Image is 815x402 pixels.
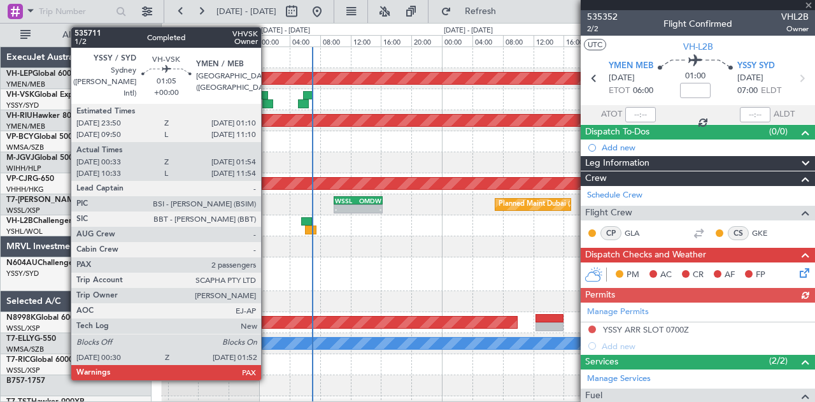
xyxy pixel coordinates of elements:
[6,154,34,162] span: M-JGVJ
[756,269,765,282] span: FP
[587,10,618,24] span: 535352
[6,259,38,267] span: N604AU
[6,143,44,152] a: WMSA/SZB
[6,91,34,99] span: VH-VSK
[728,226,749,240] div: CS
[6,196,124,204] a: T7-[PERSON_NAME]Global 7500
[435,1,511,22] button: Refresh
[585,125,649,140] span: Dispatch To-Dos
[168,35,199,47] div: 12:00
[781,24,809,34] span: Owner
[6,112,32,120] span: VH-RIU
[6,80,45,89] a: YMEN/MEB
[351,35,381,47] div: 12:00
[6,164,41,173] a: WIHH/HLP
[216,6,276,17] span: [DATE] - [DATE]
[585,156,649,171] span: Leg Information
[781,10,809,24] span: VHL2B
[587,373,651,385] a: Manage Services
[411,35,442,47] div: 20:00
[585,206,632,220] span: Flight Crew
[6,122,45,131] a: YMEN/MEB
[358,197,381,205] div: OMDW
[737,85,758,97] span: 07:00
[633,85,653,97] span: 06:00
[693,269,704,282] span: CR
[6,335,56,343] a: T7-ELLYG-550
[737,60,775,73] span: YSSY SYD
[601,108,622,121] span: ATOT
[6,175,32,183] span: VP-CJR
[587,24,618,34] span: 2/2
[320,35,351,47] div: 08:00
[33,31,134,39] span: All Aircraft
[358,205,381,213] div: -
[6,314,79,322] a: N8998KGlobal 6000
[6,70,76,78] a: VH-LEPGlobal 6000
[660,269,672,282] span: AC
[499,195,624,214] div: Planned Maint Dubai (Al Maktoum Intl)
[609,60,653,73] span: YMEN MEB
[454,7,507,16] span: Refresh
[6,91,104,99] a: VH-VSKGlobal Express XRS
[259,35,290,47] div: 00:00
[609,72,635,85] span: [DATE]
[6,185,44,194] a: VHHH/HKG
[725,269,735,282] span: AF
[625,227,653,239] a: GLA
[737,72,763,85] span: [DATE]
[198,35,229,47] div: 16:00
[761,85,781,97] span: ELDT
[6,345,44,354] a: WMSA/SZB
[290,35,320,47] div: 04:00
[335,205,358,213] div: -
[6,377,32,385] span: B757-1
[609,85,630,97] span: ETOT
[6,101,39,110] a: YSSY/SYD
[472,35,503,47] div: 04:00
[585,355,618,370] span: Services
[6,356,30,364] span: T7-RIC
[752,227,781,239] a: GKE
[774,108,795,121] span: ALDT
[6,227,43,236] a: YSHL/WOL
[6,377,45,385] a: B757-1757
[6,175,54,183] a: VP-CJRG-650
[6,356,73,364] a: T7-RICGlobal 6000
[534,35,564,47] div: 12:00
[442,35,472,47] div: 00:00
[563,35,594,47] div: 16:00
[769,354,788,368] span: (2/2)
[6,259,92,267] a: N604AUChallenger 604
[6,324,40,333] a: WSSL/XSP
[6,217,88,225] a: VH-L2BChallenger 604
[585,171,607,186] span: Crew
[503,35,534,47] div: 08:00
[261,25,310,36] div: [DATE] - [DATE]
[6,196,80,204] span: T7-[PERSON_NAME]
[584,39,606,50] button: UTC
[683,40,713,54] span: VH-L2B
[444,25,493,36] div: [DATE] - [DATE]
[381,35,411,47] div: 16:00
[769,125,788,138] span: (0/0)
[587,189,642,202] a: Schedule Crew
[602,142,809,153] div: Add new
[6,70,32,78] span: VH-LEP
[6,314,36,322] span: N8998K
[6,269,39,278] a: YSSY/SYD
[6,335,34,343] span: T7-ELLY
[585,248,706,262] span: Dispatch Checks and Weather
[6,112,85,120] a: VH-RIUHawker 800XP
[685,70,705,83] span: 01:00
[229,35,259,47] div: 20:00
[39,2,112,21] input: Trip Number
[6,217,33,225] span: VH-L2B
[6,366,40,375] a: WSSL/XSP
[6,133,77,141] a: VP-BCYGlobal 5000
[6,206,40,215] a: WSSL/XSP
[335,197,358,205] div: WSSL
[6,154,78,162] a: M-JGVJGlobal 5000
[14,25,138,45] button: All Aircraft
[600,226,621,240] div: CP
